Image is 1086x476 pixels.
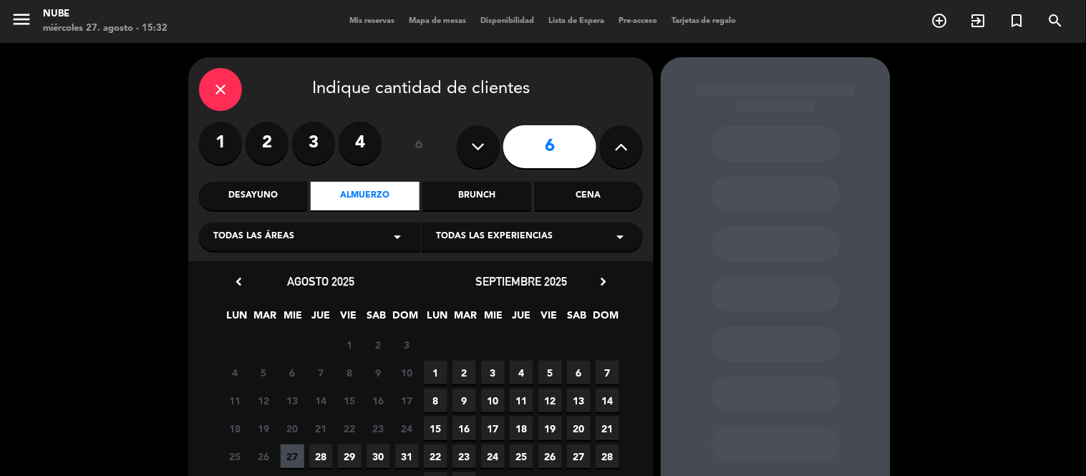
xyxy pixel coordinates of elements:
[567,389,591,412] span: 13
[231,274,246,289] i: chevron_left
[452,361,476,384] span: 2
[223,417,247,440] span: 18
[43,7,168,21] div: Nube
[199,122,242,165] label: 1
[281,417,304,440] span: 20
[309,389,333,412] span: 14
[596,417,619,440] span: 21
[538,307,561,331] span: VIE
[309,445,333,468] span: 28
[535,182,643,210] div: Cena
[281,445,304,468] span: 27
[567,445,591,468] span: 27
[454,307,477,331] span: MAR
[338,333,362,356] span: 1
[337,307,361,331] span: VIE
[43,21,168,36] div: miércoles 27. agosto - 15:32
[281,361,304,384] span: 6
[596,361,619,384] span: 7
[223,361,247,384] span: 4
[538,361,562,384] span: 5
[541,17,611,25] span: Lista de Espera
[424,417,447,440] span: 15
[393,307,417,331] span: DOM
[424,361,447,384] span: 1
[281,389,304,412] span: 13
[567,417,591,440] span: 20
[395,389,419,412] span: 17
[223,445,247,468] span: 25
[611,17,664,25] span: Pre-acceso
[1047,12,1065,29] i: search
[395,361,419,384] span: 10
[475,274,567,288] span: septiembre 2025
[1009,12,1026,29] i: turned_in_not
[538,417,562,440] span: 19
[481,417,505,440] span: 17
[212,81,229,98] i: close
[339,122,382,165] label: 4
[423,182,531,210] div: Brunch
[252,389,276,412] span: 12
[395,417,419,440] span: 24
[223,389,247,412] span: 11
[510,417,533,440] span: 18
[538,445,562,468] span: 26
[424,445,447,468] span: 22
[452,417,476,440] span: 16
[436,230,553,244] span: Todas las experiencias
[510,307,533,331] span: JUE
[338,389,362,412] span: 15
[389,228,406,246] i: arrow_drop_down
[402,17,473,25] span: Mapa de mesas
[338,361,362,384] span: 8
[367,333,390,356] span: 2
[292,122,335,165] label: 3
[481,389,505,412] span: 10
[538,389,562,412] span: 12
[226,307,249,331] span: LUN
[395,445,419,468] span: 31
[596,389,619,412] span: 14
[566,307,589,331] span: SAB
[365,307,389,331] span: SAB
[970,12,987,29] i: exit_to_app
[253,307,277,331] span: MAR
[596,445,619,468] span: 28
[246,122,289,165] label: 2
[611,228,629,246] i: arrow_drop_down
[199,68,643,111] div: Indique cantidad de clientes
[510,361,533,384] span: 4
[510,389,533,412] span: 11
[473,17,541,25] span: Disponibilidad
[664,17,744,25] span: Tarjetas de regalo
[481,445,505,468] span: 24
[338,417,362,440] span: 22
[199,182,307,210] div: Desayuno
[338,445,362,468] span: 29
[426,307,450,331] span: LUN
[252,417,276,440] span: 19
[367,389,390,412] span: 16
[309,361,333,384] span: 7
[424,389,447,412] span: 8
[309,307,333,331] span: JUE
[593,307,617,331] span: DOM
[482,307,505,331] span: MIE
[510,445,533,468] span: 25
[281,307,305,331] span: MIE
[311,182,419,210] div: Almuerzo
[931,12,949,29] i: add_circle_outline
[367,361,390,384] span: 9
[481,361,505,384] span: 3
[309,417,333,440] span: 21
[252,445,276,468] span: 26
[567,361,591,384] span: 6
[252,361,276,384] span: 5
[213,230,294,244] span: Todas las áreas
[452,389,476,412] span: 9
[287,274,354,288] span: agosto 2025
[367,417,390,440] span: 23
[342,17,402,25] span: Mis reservas
[395,333,419,356] span: 3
